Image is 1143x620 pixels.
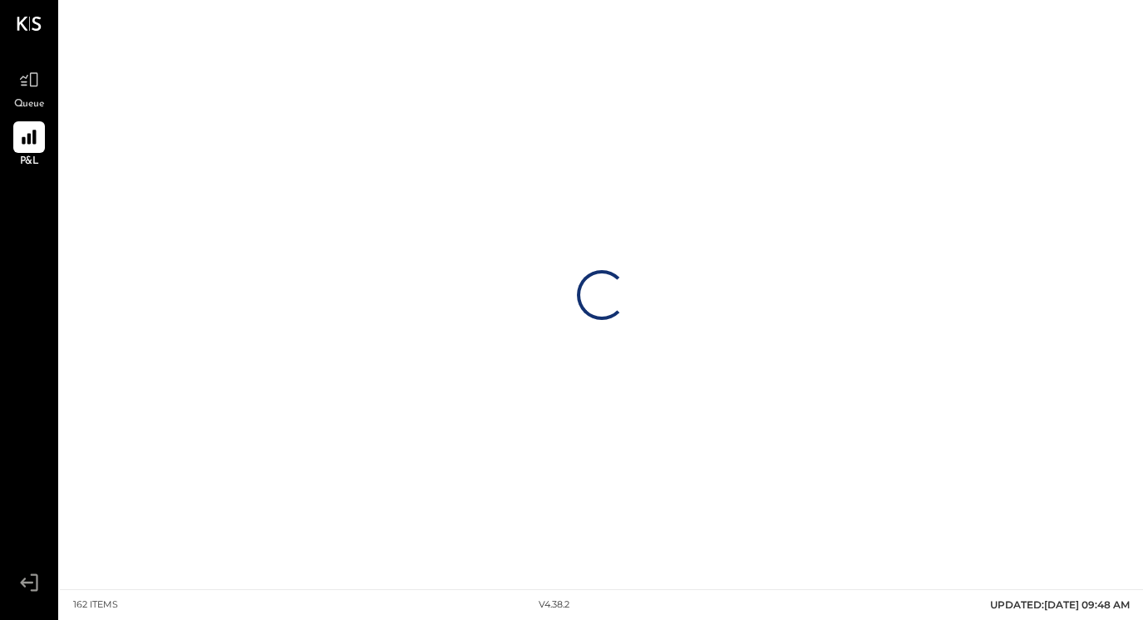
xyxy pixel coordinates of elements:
[1,121,57,170] a: P&L
[990,598,1130,611] span: UPDATED: [DATE] 09:48 AM
[14,97,45,112] span: Queue
[1,64,57,112] a: Queue
[20,155,39,170] span: P&L
[73,598,118,612] div: 162 items
[539,598,569,612] div: v 4.38.2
